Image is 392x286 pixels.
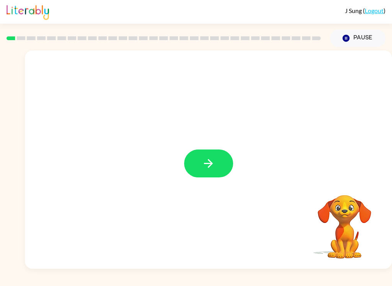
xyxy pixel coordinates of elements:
[330,29,385,47] button: Pause
[345,7,363,14] span: J Sung
[7,3,49,20] img: Literably
[365,7,384,14] a: Logout
[306,183,383,260] video: Your browser must support playing .mp4 files to use Literably. Please try using another browser.
[345,7,385,14] div: ( )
